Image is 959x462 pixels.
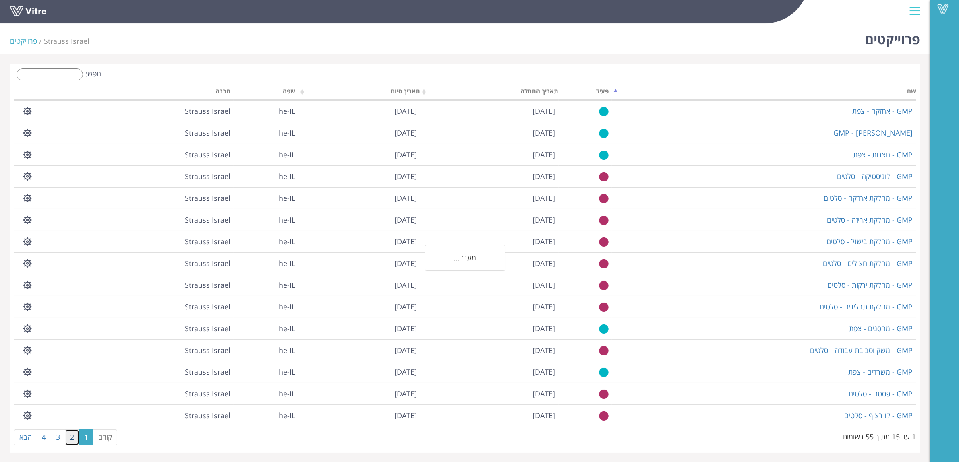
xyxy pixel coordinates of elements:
td: [DATE] [298,361,420,383]
img: no [599,172,609,182]
a: GMP - משרדים - צפת [848,367,913,377]
a: GMP - מחלקת חצילים - סלטים [823,258,913,268]
td: he-IL [234,318,298,339]
td: he-IL [234,231,298,252]
img: yes [599,107,609,117]
td: [DATE] [298,144,420,165]
a: GMP - מחסנים - צפת [849,324,913,333]
td: he-IL [234,274,298,296]
span: 222 [185,258,230,268]
td: [DATE] [298,383,420,404]
td: [DATE] [298,187,420,209]
td: he-IL [234,165,298,187]
span: 222 [185,410,230,420]
td: [DATE] [420,144,558,165]
td: he-IL [234,296,298,318]
img: no [599,215,609,225]
td: [DATE] [420,361,558,383]
img: no [599,194,609,204]
td: [DATE] [420,209,558,231]
td: [DATE] [298,252,420,274]
a: GMP - פסטה - סלטים [849,389,913,398]
td: he-IL [234,383,298,404]
a: GMP - מחלקת אריזה - סלטים [827,215,913,225]
label: חפש: [14,68,101,80]
span: 222 [185,345,230,355]
td: he-IL [234,144,298,165]
img: no [599,302,609,312]
a: קודם [93,429,117,445]
td: he-IL [234,100,298,122]
td: he-IL [234,187,298,209]
td: [DATE] [298,231,420,252]
span: 222 [185,106,230,116]
th: תאריך התחלה: activate to sort column ascending [420,85,558,100]
span: 222 [185,150,230,159]
a: GMP - מחלקת תבלינים - סלטים [820,302,913,311]
td: [DATE] [420,231,558,252]
td: [DATE] [420,165,558,187]
img: yes [599,367,609,377]
td: [DATE] [420,404,558,426]
a: GMP - משק וסביבת עבודה - סלטים [810,345,913,355]
td: [DATE] [298,122,420,144]
td: [DATE] [420,274,558,296]
td: [DATE] [298,165,420,187]
span: 222 [185,324,230,333]
th: פעיל [559,85,612,100]
th: שפה [234,85,298,100]
a: GMP - חצרות - צפת [853,150,913,159]
img: yes [599,128,609,138]
td: [DATE] [298,100,420,122]
span: 222 [185,280,230,290]
div: 1 עד 15 מתוך 55 רשומות [843,429,916,442]
a: GMP - מחלקת ירקות - סלטים [827,280,913,290]
a: הבא [14,429,37,445]
span: 222 [185,171,230,181]
img: no [599,389,609,399]
span: 222 [185,367,230,377]
td: [DATE] [420,187,558,209]
td: he-IL [234,252,298,274]
span: 222 [185,215,230,225]
a: GMP - קו רציף - סלטים [844,410,913,420]
img: no [599,237,609,247]
td: he-IL [234,339,298,361]
th: שם: activate to sort column descending [612,85,916,100]
span: 222 [185,389,230,398]
td: [DATE] [298,404,420,426]
span: 222 [185,128,230,138]
img: no [599,259,609,269]
td: [DATE] [298,274,420,296]
a: 2 [65,429,79,445]
td: [DATE] [298,209,420,231]
td: [DATE] [420,383,558,404]
td: [DATE] [420,122,558,144]
td: [DATE] [420,318,558,339]
a: 3 [51,429,65,445]
td: [DATE] [420,296,558,318]
td: [DATE] [420,339,558,361]
img: no [599,280,609,291]
td: he-IL [234,209,298,231]
img: no [599,346,609,356]
a: GMP - [PERSON_NAME] [833,128,913,138]
a: GMP - מחלקת בישול - סלטים [826,237,913,246]
img: yes [599,324,609,334]
h1: פרוייקטים [865,20,920,54]
th: חברה [89,85,234,100]
span: 222 [185,237,230,246]
a: GMP - אחזקה - צפת [852,106,913,116]
td: he-IL [234,122,298,144]
td: [DATE] [420,252,558,274]
td: he-IL [234,404,298,426]
th: תאריך סיום: activate to sort column ascending [298,85,420,100]
td: [DATE] [298,339,420,361]
a: 4 [37,429,51,445]
td: [DATE] [420,100,558,122]
span: 222 [185,193,230,203]
span: 222 [185,302,230,311]
a: 1 [79,429,93,445]
input: חפש: [17,68,83,80]
td: he-IL [234,361,298,383]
